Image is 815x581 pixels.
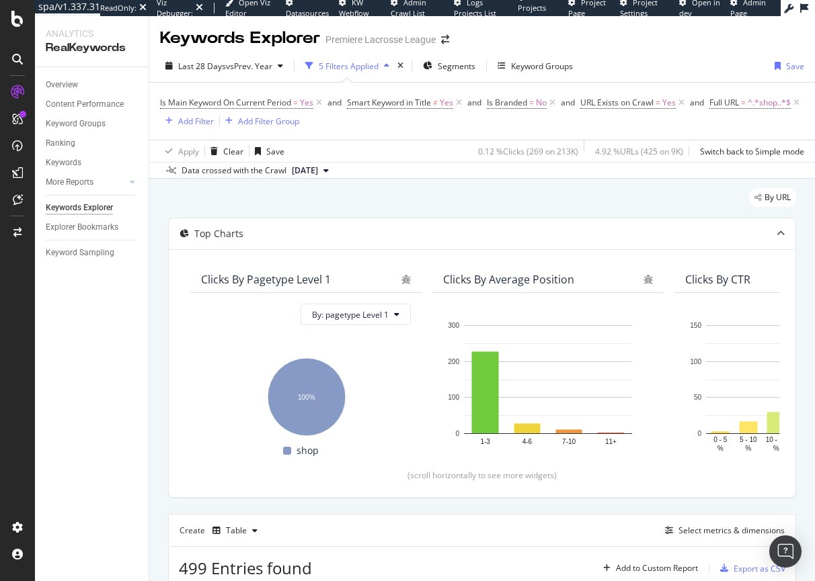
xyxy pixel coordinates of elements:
[492,55,578,77] button: Keyword Groups
[741,97,746,108] span: =
[749,188,796,207] div: legacy label
[448,358,459,365] text: 200
[644,275,653,284] div: bug
[690,96,704,109] button: and
[300,55,395,77] button: 5 Filters Applied
[656,97,660,108] span: =
[160,55,288,77] button: Last 28 DaysvsPrev. Year
[598,557,698,579] button: Add to Custom Report
[536,93,547,112] span: No
[518,3,546,24] span: Projects List
[178,116,214,127] div: Add Filter
[765,193,791,202] span: By URL
[46,156,139,170] a: Keywords
[561,97,575,108] div: and
[298,394,315,401] text: 100%
[690,322,701,329] text: 150
[660,523,785,539] button: Select metrics & dimensions
[178,146,199,157] div: Apply
[715,557,785,579] button: Export as CSV
[529,97,534,108] span: =
[685,273,750,286] div: Clicks By CTR
[179,557,312,579] span: 499 Entries found
[769,535,802,568] div: Open Intercom Messenger
[786,60,804,72] div: Save
[182,165,286,177] div: Data crossed with the Crawl
[478,146,578,157] div: 0.12 % Clicks ( 269 on 213K )
[238,116,299,127] div: Add Filter Group
[226,527,247,535] div: Table
[220,113,299,129] button: Add Filter Group
[160,113,214,129] button: Add Filter
[347,97,431,108] span: Smart Keyword in Title
[286,163,334,179] button: [DATE]
[46,27,138,40] div: Analytics
[205,140,243,162] button: Clear
[46,136,139,150] a: Ranking
[511,60,573,72] div: Keyword Groups
[455,430,459,437] text: 0
[46,220,139,234] a: Explorer Bookmarks
[440,93,453,112] span: Yes
[300,93,313,112] span: Yes
[690,358,701,365] text: 100
[46,156,81,170] div: Keywords
[160,27,320,50] div: Keywords Explorer
[480,438,490,445] text: 1-3
[46,97,124,111] div: Content Performance
[433,97,438,108] span: ≠
[194,227,243,240] div: Top Charts
[297,443,319,459] span: shop
[185,470,779,481] div: (scroll horizontally to see more widgets)
[522,438,533,445] text: 4-6
[46,246,114,260] div: Keyword Sampling
[443,273,574,286] div: Clicks By Average Position
[46,117,106,131] div: Keyword Groups
[292,165,318,177] span: 2025 Sep. 12th
[448,394,459,402] text: 100
[605,438,617,445] text: 11+
[226,60,272,72] span: vs Prev. Year
[46,220,118,234] div: Explorer Bookmarks
[293,97,298,108] span: =
[448,322,459,329] text: 300
[46,40,138,56] div: RealKeywords
[441,35,449,44] div: arrow-right-arrow-left
[561,96,575,109] button: and
[662,93,676,112] span: Yes
[46,117,139,131] a: Keyword Groups
[395,59,406,73] div: times
[745,445,751,452] text: %
[773,445,779,452] text: %
[697,430,701,437] text: 0
[695,140,804,162] button: Switch back to Simple mode
[678,525,785,536] div: Select metrics & dimensions
[562,438,576,445] text: 7-10
[325,33,436,46] div: Premiere Lacrosse League
[201,351,411,438] svg: A chart.
[734,563,785,574] div: Export as CSV
[46,246,139,260] a: Keyword Sampling
[327,96,342,109] button: and
[443,318,653,454] svg: A chart.
[595,146,683,157] div: 4.92 % URLs ( 425 on 9K )
[160,140,199,162] button: Apply
[207,520,263,541] button: Table
[467,96,481,109] button: and
[160,97,291,108] span: Is Main Keyword On Current Period
[46,97,139,111] a: Content Performance
[694,394,702,402] text: 50
[418,55,481,77] button: Segments
[766,436,787,443] text: 10 - 20
[100,3,137,13] div: ReadOnly:
[46,201,113,215] div: Keywords Explorer
[46,78,78,92] div: Overview
[616,564,698,572] div: Add to Custom Report
[401,275,411,284] div: bug
[709,97,739,108] span: Full URL
[223,146,243,157] div: Clear
[690,97,704,108] div: and
[717,445,724,452] text: %
[312,309,389,320] span: By: pagetype Level 1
